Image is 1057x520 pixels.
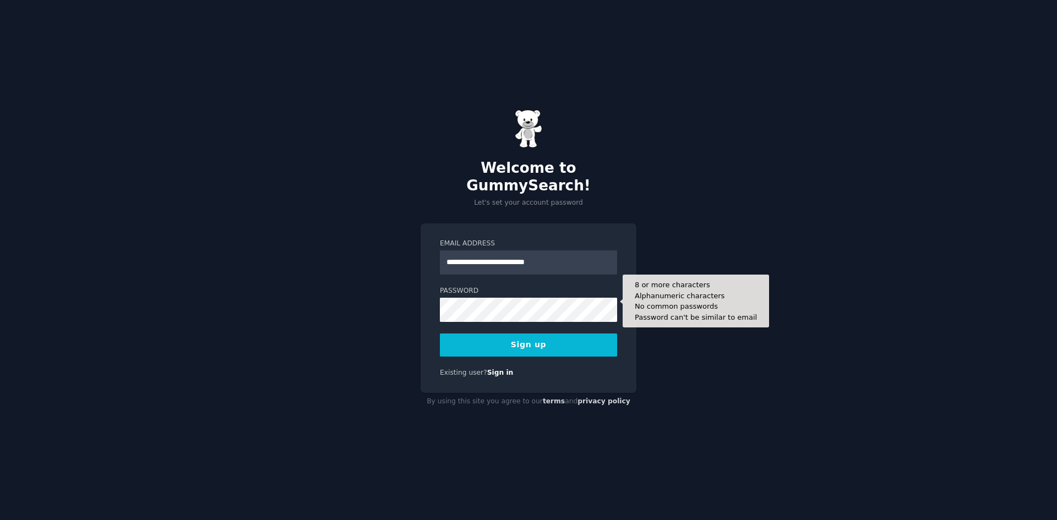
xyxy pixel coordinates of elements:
[577,397,630,405] a: privacy policy
[421,160,636,194] h2: Welcome to GummySearch!
[487,369,514,376] a: Sign in
[440,286,617,296] label: Password
[440,369,487,376] span: Existing user?
[421,198,636,208] p: Let's set your account password
[515,110,542,148] img: Gummy Bear
[440,333,617,357] button: Sign up
[543,397,565,405] a: terms
[440,239,617,249] label: Email Address
[421,393,636,410] div: By using this site you agree to our and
